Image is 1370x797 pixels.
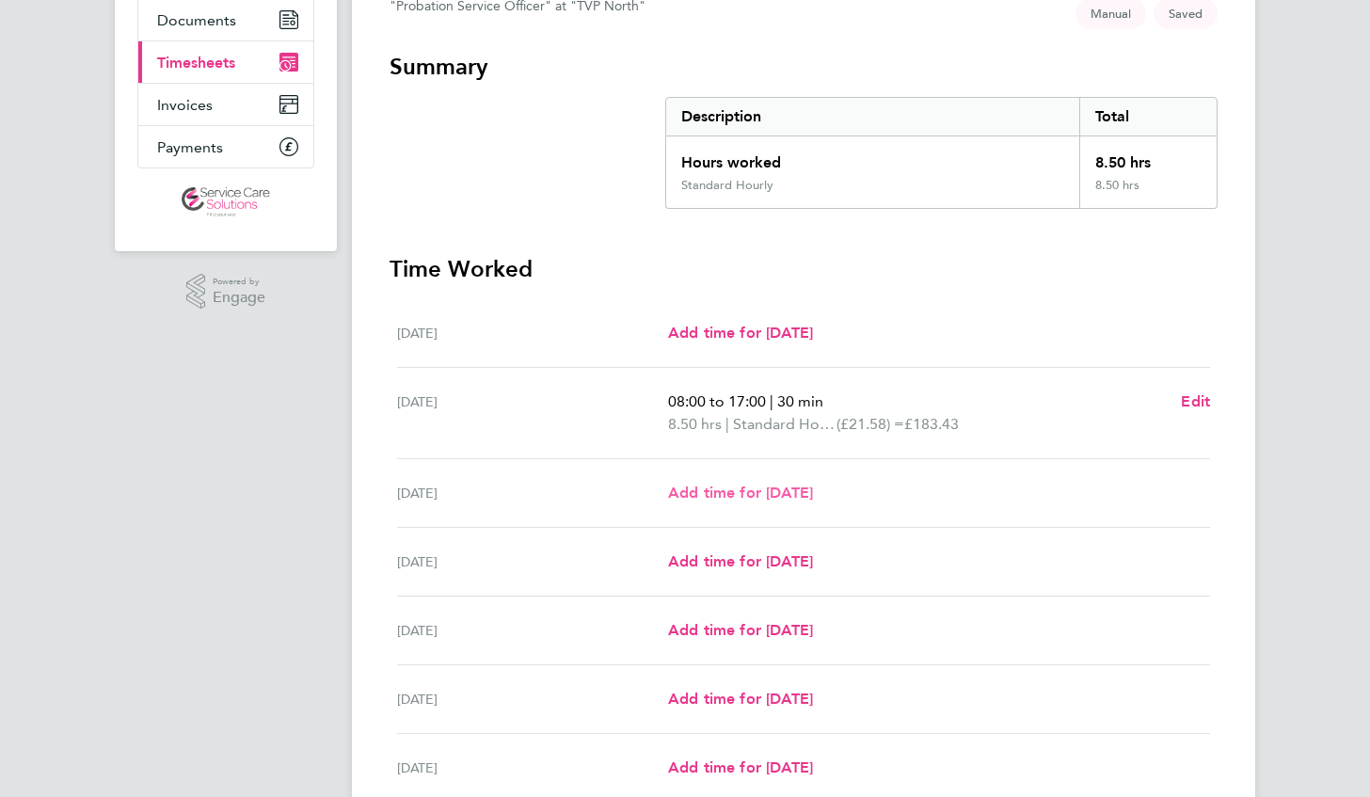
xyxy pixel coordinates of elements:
a: Add time for [DATE] [668,550,813,573]
span: Timesheets [157,54,235,72]
div: [DATE] [397,688,668,710]
span: Add time for [DATE] [668,690,813,708]
span: 8.50 hrs [668,415,722,433]
span: Add time for [DATE] [668,552,813,570]
span: Add time for [DATE] [668,621,813,639]
a: Invoices [138,84,313,125]
a: Go to home page [137,187,314,217]
span: Invoices [157,96,213,114]
div: Standard Hourly [681,178,773,193]
div: Hours worked [666,136,1079,178]
span: | [770,392,773,410]
span: Edit [1181,392,1210,410]
a: Edit [1181,391,1210,413]
a: Add time for [DATE] [668,482,813,504]
span: Add time for [DATE] [668,484,813,502]
a: Payments [138,126,313,167]
span: 30 min [777,392,823,410]
a: Add time for [DATE] [668,757,813,779]
div: Description [666,98,1079,135]
div: [DATE] [397,322,668,344]
div: 8.50 hrs [1079,178,1217,208]
a: Add time for [DATE] [668,322,813,344]
span: Payments [157,138,223,156]
div: [DATE] [397,482,668,504]
h3: Summary [390,52,1218,82]
span: Engage [213,290,265,306]
a: Add time for [DATE] [668,619,813,642]
div: Total [1079,98,1217,135]
div: Summary [665,97,1218,209]
span: Add time for [DATE] [668,324,813,342]
img: servicecare-logo-retina.png [182,187,270,217]
div: [DATE] [397,391,668,436]
h3: Time Worked [390,254,1218,284]
span: (£21.58) = [836,415,904,433]
a: Add time for [DATE] [668,688,813,710]
span: Add time for [DATE] [668,758,813,776]
span: 08:00 to 17:00 [668,392,766,410]
div: 8.50 hrs [1079,136,1217,178]
span: Documents [157,11,236,29]
div: [DATE] [397,550,668,573]
span: £183.43 [904,415,959,433]
a: Powered byEngage [186,274,266,310]
div: [DATE] [397,619,668,642]
div: [DATE] [397,757,668,779]
span: | [725,415,729,433]
span: Powered by [213,274,265,290]
span: Standard Hourly [733,413,836,436]
a: Timesheets [138,41,313,83]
